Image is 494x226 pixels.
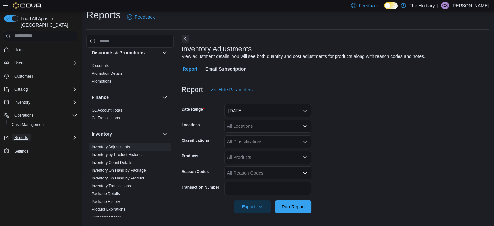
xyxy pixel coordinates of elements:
a: Inventory Adjustments [92,145,130,149]
button: Catalog [1,85,80,94]
h3: Discounts & Promotions [92,49,145,56]
button: Operations [1,111,80,120]
img: Cova [13,2,42,9]
span: Home [14,47,25,53]
span: Inventory Adjustments [92,144,130,150]
button: Customers [1,72,80,81]
span: Promotions [92,79,111,84]
a: Promotion Details [92,71,122,76]
span: Users [14,60,24,66]
span: Operations [14,113,33,118]
span: Report [183,62,197,75]
button: [DATE] [224,104,311,117]
span: CS [442,2,448,9]
span: Hide Parameters [219,86,253,93]
button: Operations [12,112,36,119]
span: Cash Management [12,122,44,127]
span: Inventory On Hand by Product [92,176,144,181]
span: Customers [12,72,77,80]
span: Feedback [135,14,155,20]
button: Run Report [275,200,311,213]
h3: Finance [92,94,109,100]
button: Users [1,59,80,68]
a: Purchase Orders [92,215,121,219]
button: Discounts & Promotions [92,49,159,56]
span: Load All Apps in [GEOGRAPHIC_DATA] [18,15,77,28]
a: Cash Management [9,121,47,128]
span: Inventory [14,100,30,105]
a: Feedback [124,10,157,23]
button: Inventory [12,99,33,106]
span: Cash Management [9,121,77,128]
span: Users [12,59,77,67]
button: Open list of options [302,124,308,129]
label: Products [182,153,198,159]
div: Finance [86,106,174,125]
nav: Complex example [4,43,77,173]
span: Catalog [14,87,28,92]
span: Inventory On Hand by Package [92,168,146,173]
h1: Reports [86,8,120,21]
span: Purchase Orders [92,215,121,220]
input: Dark Mode [384,2,398,9]
a: Home [12,46,27,54]
button: Export [234,200,271,213]
a: GL Transactions [92,116,120,120]
a: GL Account Totals [92,108,123,113]
button: Inventory [1,98,80,107]
span: Operations [12,112,77,119]
button: Open list of options [302,155,308,160]
button: Hide Parameters [208,83,255,96]
span: Package Details [92,191,120,196]
label: Date Range [182,107,205,112]
button: Next [182,35,189,43]
h3: Inventory [92,131,112,137]
button: Open list of options [302,170,308,176]
span: Product Expirations [92,207,125,212]
a: Settings [12,147,31,155]
span: Reports [12,134,77,141]
span: Customers [14,74,33,79]
div: View adjustment details. You will see both quantity and cost adjustments for products along with ... [182,53,425,60]
p: The Herbary [409,2,435,9]
span: Reports [14,135,28,140]
a: Inventory On Hand by Package [92,168,146,173]
button: Home [1,45,80,55]
div: Discounts & Promotions [86,62,174,88]
a: Customers [12,73,36,80]
label: Reason Codes [182,169,209,174]
span: Catalog [12,86,77,93]
a: Inventory Count Details [92,160,132,165]
button: Catalog [12,86,30,93]
span: Email Subscription [205,62,247,75]
span: Feedback [359,2,379,9]
span: Home [12,46,77,54]
button: Cash Management [6,120,80,129]
a: Inventory Transactions [92,184,131,188]
a: Promotions [92,79,111,84]
a: Inventory by Product Historical [92,153,145,157]
span: Run Report [282,204,305,210]
div: Carolyn Stona [441,2,449,9]
a: Package History [92,199,120,204]
button: Reports [1,133,80,142]
span: Settings [12,147,77,155]
p: | [437,2,438,9]
a: Discounts [92,63,109,68]
h3: Inventory Adjustments [182,45,252,53]
button: Finance [92,94,159,100]
button: Inventory [161,130,169,138]
button: Inventory [92,131,159,137]
button: Reports [12,134,31,141]
span: Export [238,200,267,213]
span: Settings [14,149,28,154]
label: Classifications [182,138,209,143]
button: Discounts & Promotions [161,49,169,57]
span: Inventory [12,99,77,106]
a: Product Expirations [92,207,125,212]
